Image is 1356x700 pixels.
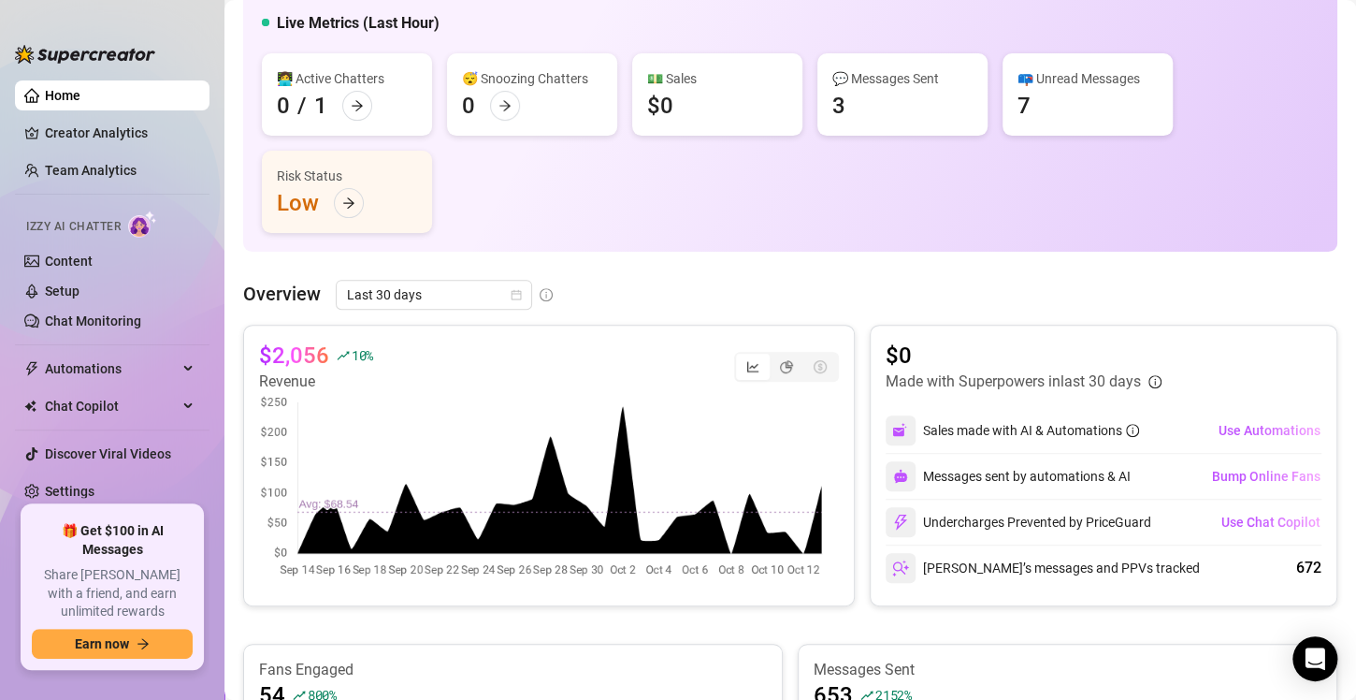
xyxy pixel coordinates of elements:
img: svg%3e [892,560,909,576]
img: svg%3e [892,514,909,531]
div: Messages sent by automations & AI [886,461,1131,491]
span: Use Automations [1219,423,1320,438]
span: info-circle [1148,375,1161,388]
span: arrow-right [351,99,364,112]
span: 10 % [352,346,373,364]
span: pie-chart [780,360,793,373]
span: Automations [45,354,178,384]
div: segmented control [734,352,839,382]
div: 💬 Messages Sent [832,68,973,89]
span: calendar [511,289,522,300]
div: 📪 Unread Messages [1017,68,1158,89]
span: thunderbolt [24,361,39,376]
div: $0 [647,91,673,121]
div: 💵 Sales [647,68,787,89]
button: Use Automations [1218,416,1321,445]
span: rise [337,349,350,362]
span: 🎁 Get $100 in AI Messages [32,522,193,559]
article: Messages Sent [814,660,1321,680]
a: Content [45,254,93,269]
span: Earn now [75,636,129,651]
img: svg%3e [892,422,909,439]
div: Undercharges Prevented by PriceGuard [886,507,1151,537]
span: dollar-circle [814,360,827,373]
span: Use Chat Copilot [1221,515,1320,530]
div: 672 [1296,557,1321,579]
h5: Live Metrics (Last Hour) [277,12,440,35]
div: 👩‍💻 Active Chatters [277,68,417,89]
a: Home [45,88,80,103]
a: Setup [45,284,79,299]
img: AI Chatter [128,211,157,238]
span: arrow-right [498,99,512,112]
div: Sales made with AI & Automations [923,420,1139,441]
article: Overview [243,280,321,308]
span: Izzy AI Chatter [26,218,121,236]
div: Open Intercom Messenger [1292,636,1337,681]
img: svg%3e [893,469,908,484]
a: Settings [45,484,94,499]
span: info-circle [540,288,553,301]
div: Risk Status [277,166,417,186]
span: Share [PERSON_NAME] with a friend, and earn unlimited rewards [32,566,193,621]
div: [PERSON_NAME]’s messages and PPVs tracked [886,553,1200,583]
span: Chat Copilot [45,391,178,421]
article: $0 [886,341,1161,371]
div: 0 [277,91,290,121]
a: Discover Viral Videos [45,446,171,461]
a: Team Analytics [45,163,137,178]
img: logo-BBDzfeDw.svg [15,45,155,64]
span: arrow-right [342,197,355,210]
span: Last 30 days [347,281,521,309]
span: line-chart [746,360,759,373]
img: Chat Copilot [24,400,36,413]
button: Earn nowarrow-right [32,629,193,659]
article: Fans Engaged [259,660,767,680]
div: 😴 Snoozing Chatters [462,68,602,89]
div: 3 [832,91,845,121]
button: Bump Online Fans [1211,461,1321,491]
a: Chat Monitoring [45,314,141,328]
article: Revenue [259,371,373,393]
span: Bump Online Fans [1212,469,1320,484]
span: info-circle [1126,424,1139,437]
div: 0 [462,91,475,121]
div: 1 [314,91,327,121]
div: 7 [1017,91,1031,121]
button: Use Chat Copilot [1220,507,1321,537]
a: Creator Analytics [45,118,195,148]
article: $2,056 [259,341,329,371]
article: Made with Superpowers in last 30 days [886,371,1141,393]
span: arrow-right [137,637,150,650]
